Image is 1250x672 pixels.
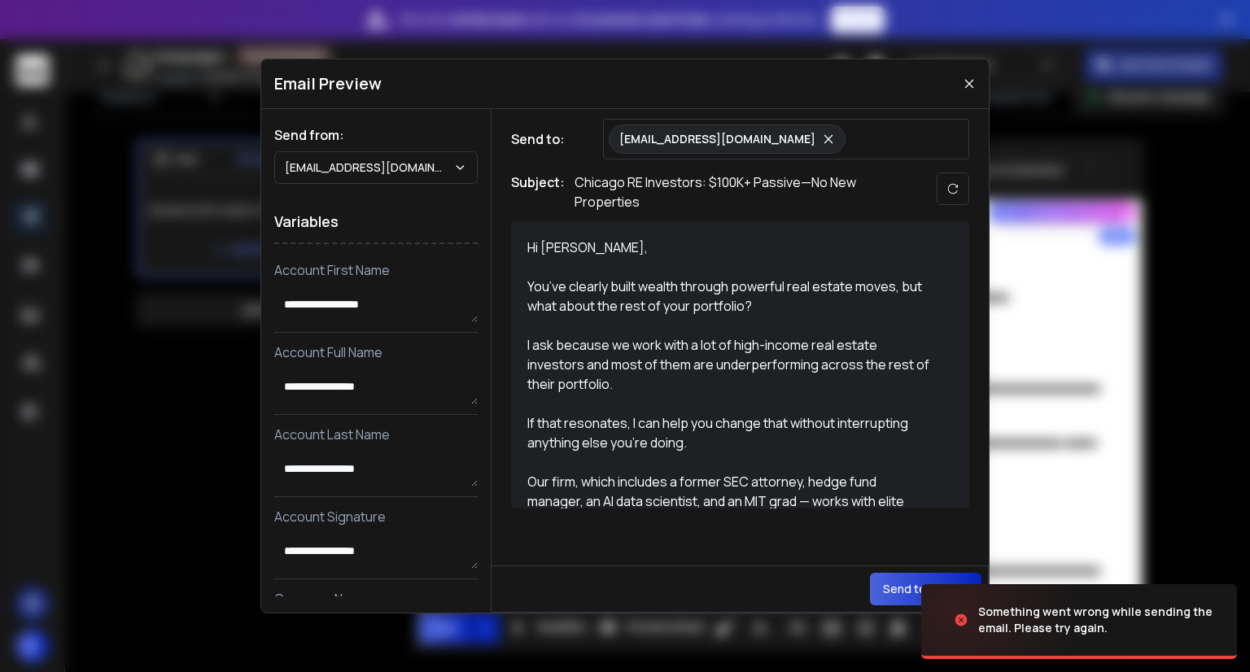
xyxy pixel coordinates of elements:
[921,576,1084,664] img: image
[274,72,382,95] h1: Email Preview
[274,425,478,444] p: Account Last Name
[274,260,478,280] p: Account First Name
[527,335,934,394] div: I ask because we work with a lot of high-income real estate investors and most of them are underp...
[978,604,1217,636] div: Something went wrong while sending the email. Please try again.
[511,172,565,212] h1: Subject:
[274,589,478,609] p: Company Name
[274,507,478,526] p: Account Signature
[527,277,934,316] div: You’ve clearly built wealth through powerful real estate moves, but what about the rest of your p...
[274,343,478,362] p: Account Full Name
[527,238,934,257] div: Hi [PERSON_NAME],
[274,200,478,244] h1: Variables
[285,159,453,176] p: [EMAIL_ADDRESS][DOMAIN_NAME]
[511,129,576,149] h1: Send to:
[619,131,815,147] p: [EMAIL_ADDRESS][DOMAIN_NAME]
[870,573,981,605] button: Send test email
[527,472,934,550] div: Our firm, which includes a former SEC attorney, hedge fund manager, an AI data scientist, and an ...
[575,172,900,212] p: Chicago RE Investors: $100K+ Passive—No New Properties
[274,125,478,145] h1: Send from:
[527,413,934,452] div: If that resonates, I can help you change that without interrupting anything else you’re doing.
